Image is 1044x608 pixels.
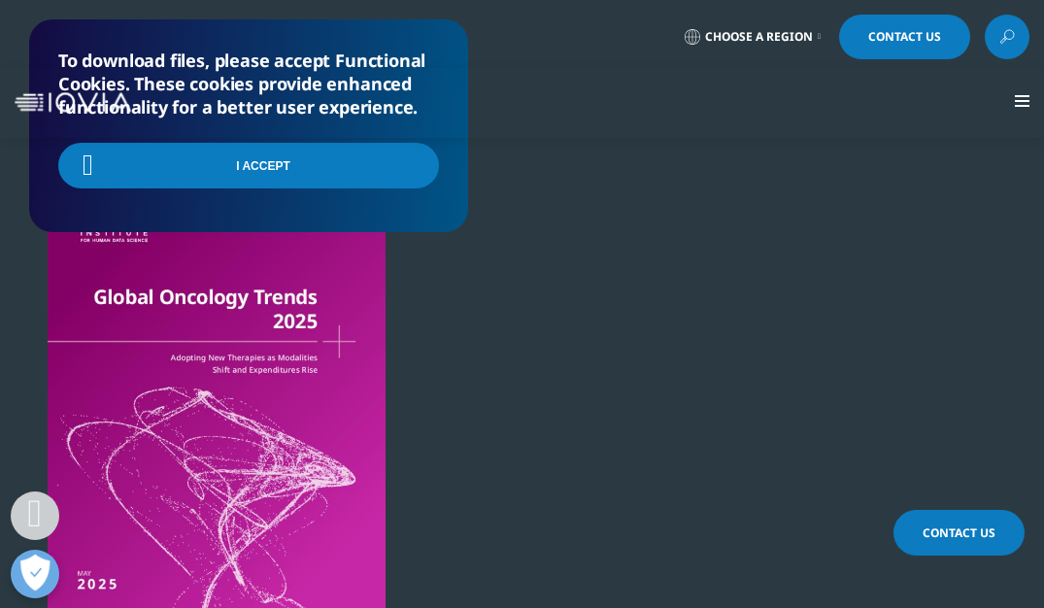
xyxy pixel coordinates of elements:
span: Contact Us [923,524,995,541]
a: Contact Us [893,510,1025,556]
span: Contact Us [868,31,941,43]
button: Open Preferences [11,550,59,598]
a: Contact Us [839,15,970,59]
span: Choose a Region [705,29,813,45]
input: I Accept [58,143,439,188]
img: IQVIA Healthcare Information Technology and Pharma Clinical Research Company [15,92,131,114]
